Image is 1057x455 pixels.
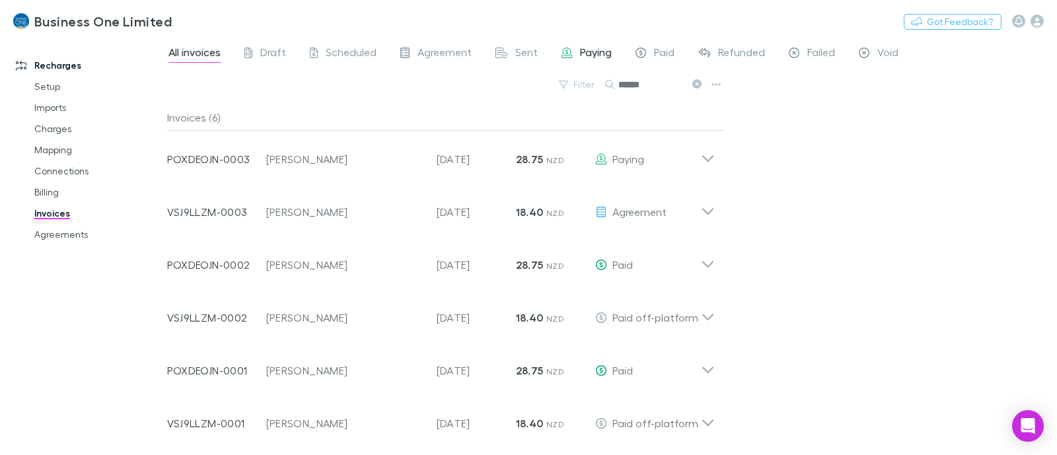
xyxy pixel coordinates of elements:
p: [DATE] [437,151,516,167]
strong: 28.75 [516,364,544,377]
span: NZD [546,367,564,376]
p: [DATE] [437,310,516,326]
span: Paid [612,364,633,376]
a: Charges [21,118,177,139]
span: NZD [546,155,564,165]
span: Paid [612,258,633,271]
span: Agreement [418,46,472,63]
span: NZD [546,261,564,271]
strong: 18.40 [516,417,544,430]
a: Agreements [21,224,177,245]
span: Refunded [718,46,765,63]
div: [PERSON_NAME] [266,204,423,220]
a: Connections [21,160,177,182]
a: Billing [21,182,177,203]
p: POXDEOJN-0002 [167,257,266,273]
a: Mapping [21,139,177,160]
strong: 28.75 [516,153,544,166]
div: [PERSON_NAME] [266,415,423,431]
p: VSJ9LLZM-0003 [167,204,266,220]
span: Paid off-platform [612,311,698,324]
div: VSJ9LLZM-0002[PERSON_NAME][DATE]18.40 NZDPaid off-platform [157,286,725,339]
span: Void [877,46,898,63]
div: Open Intercom Messenger [1012,410,1044,442]
button: Got Feedback? [904,14,1002,30]
img: Business One Limited's Logo [13,13,29,29]
div: [PERSON_NAME] [266,151,423,167]
p: VSJ9LLZM-0001 [167,415,266,431]
a: Imports [21,97,177,118]
p: [DATE] [437,257,516,273]
span: NZD [546,208,564,218]
div: POXDEOJN-0002[PERSON_NAME][DATE]28.75 NZDPaid [157,233,725,286]
a: Invoices [21,203,177,224]
p: POXDEOJN-0003 [167,151,266,167]
p: VSJ9LLZM-0002 [167,310,266,326]
div: POXDEOJN-0001[PERSON_NAME][DATE]28.75 NZDPaid [157,339,725,392]
button: Filter [552,77,602,92]
span: Agreement [612,205,667,218]
p: [DATE] [437,363,516,378]
div: [PERSON_NAME] [266,363,423,378]
span: All invoices [168,46,221,63]
span: NZD [546,314,564,324]
p: [DATE] [437,204,516,220]
span: Sent [515,46,538,63]
span: Paying [580,46,612,63]
span: Scheduled [326,46,377,63]
p: [DATE] [437,415,516,431]
span: Draft [260,46,286,63]
div: [PERSON_NAME] [266,257,423,273]
strong: 18.40 [516,311,544,324]
a: Business One Limited [5,5,180,37]
div: VSJ9LLZM-0001[PERSON_NAME][DATE]18.40 NZDPaid off-platform [157,392,725,444]
span: Paid [654,46,674,63]
div: [PERSON_NAME] [266,310,423,326]
h3: Business One Limited [34,13,172,29]
a: Recharges [3,55,177,76]
span: NZD [546,419,564,429]
p: POXDEOJN-0001 [167,363,266,378]
span: Paid off-platform [612,417,698,429]
span: Paying [612,153,644,165]
div: VSJ9LLZM-0003[PERSON_NAME][DATE]18.40 NZDAgreement [157,180,725,233]
span: Failed [807,46,835,63]
strong: 28.75 [516,258,544,271]
strong: 18.40 [516,205,544,219]
a: Setup [21,76,177,97]
div: POXDEOJN-0003[PERSON_NAME][DATE]28.75 NZDPaying [157,127,725,180]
